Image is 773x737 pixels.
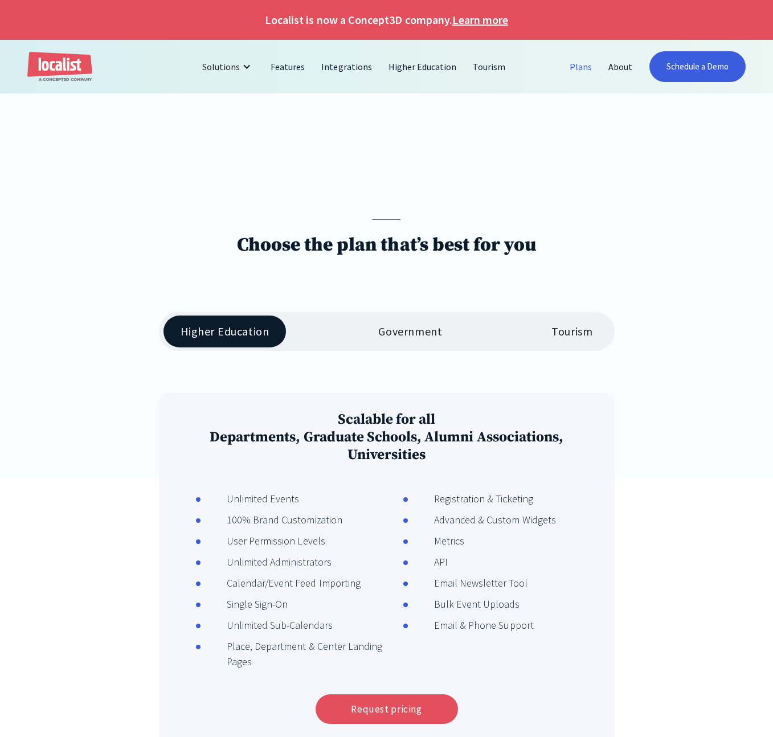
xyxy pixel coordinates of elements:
[381,53,465,80] a: Higher Education
[316,694,458,724] a: Request pricing
[194,53,263,80] div: Solutions
[201,617,333,633] div: Unlimited Sub-Calendars
[181,325,269,338] div: Higher Education
[408,491,534,506] div: Registration & Ticketing
[201,491,300,506] div: Unlimited Events
[465,53,514,80] a: Tourism
[202,60,240,73] div: Solutions
[551,325,592,338] div: Tourism
[201,554,332,570] div: Unlimited Administrators
[408,554,448,570] div: API
[452,11,508,28] a: Learn more
[27,52,92,82] a: home
[237,234,537,257] h1: Choose the plan that’s best for you
[408,512,556,527] div: Advanced & Custom Widgets
[173,411,601,464] h3: Scalable for all Departments, Graduate Schools, Alumni Associations, Universities
[263,53,313,80] a: Features
[201,596,288,612] div: Single Sign-On
[378,325,442,338] div: Government
[408,575,528,591] div: Email Newsletter Tool
[201,575,361,591] div: Calendar/Event Feed Importing
[201,638,394,669] div: Place, Department & Center Landing Pages
[649,51,746,82] a: Schedule a Demo
[408,533,464,548] div: Metrics
[313,53,380,80] a: Integrations
[408,617,534,633] div: Email & Phone Support
[201,512,342,527] div: 100% Brand Customization
[201,533,325,548] div: User Permission Levels
[562,53,600,80] a: Plans
[408,596,520,612] div: Bulk Event Uploads
[600,53,641,80] a: About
